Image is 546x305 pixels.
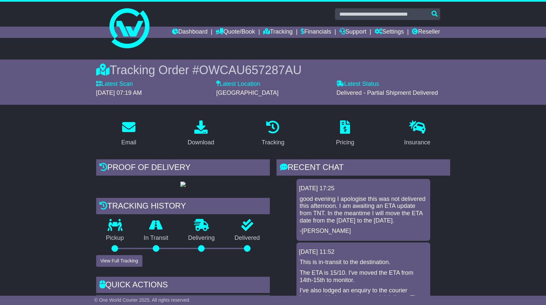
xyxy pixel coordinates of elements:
a: Support [339,27,366,38]
div: Email [121,138,136,147]
div: Tracking history [96,198,270,216]
p: good evening I apologise this was not delivered this afternoon. I am awaiting an ETA update from ... [300,196,427,224]
img: GetPodImage [180,182,186,187]
div: Pricing [336,138,354,147]
a: Tracking [263,27,292,38]
a: Insurance [400,118,435,149]
div: Proof of Delivery [96,159,270,177]
label: Latest Location [216,80,260,88]
a: Dashboard [172,27,208,38]
a: Email [117,118,140,149]
p: -[PERSON_NAME] [300,228,427,235]
a: Download [183,118,219,149]
span: Delivered - Partial Shipment Delivered [336,89,438,96]
a: Reseller [412,27,440,38]
a: Financials [301,27,331,38]
div: Tracking Order # [96,63,450,77]
a: Settings [375,27,404,38]
div: Download [188,138,214,147]
p: The ETA is 15/10. I've moved the ETA from 14th-15th to monitor. [300,269,427,284]
span: [DATE] 07:19 AM [96,89,142,96]
p: Pickup [96,234,134,242]
p: This is in-transit to the destination. [300,259,427,266]
button: View Full Tracking [96,255,142,267]
div: RECENT CHAT [276,159,450,177]
a: Tracking [257,118,288,149]
p: In Transit [134,234,178,242]
label: Latest Scan [96,80,133,88]
span: [GEOGRAPHIC_DATA] [216,89,278,96]
div: [DATE] 17:25 [299,185,428,192]
div: Quick Actions [96,277,270,295]
a: Quote/Book [216,27,255,38]
p: Delivering [178,234,225,242]
div: Insurance [404,138,431,147]
div: [DATE] 11:52 [299,248,428,256]
label: Latest Status [336,80,379,88]
div: Tracking [262,138,284,147]
span: © One World Courier 2025. All rights reserved. [94,297,191,303]
a: Pricing [332,118,359,149]
p: Delivered [225,234,270,242]
span: OWCAU657287AU [199,63,301,77]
